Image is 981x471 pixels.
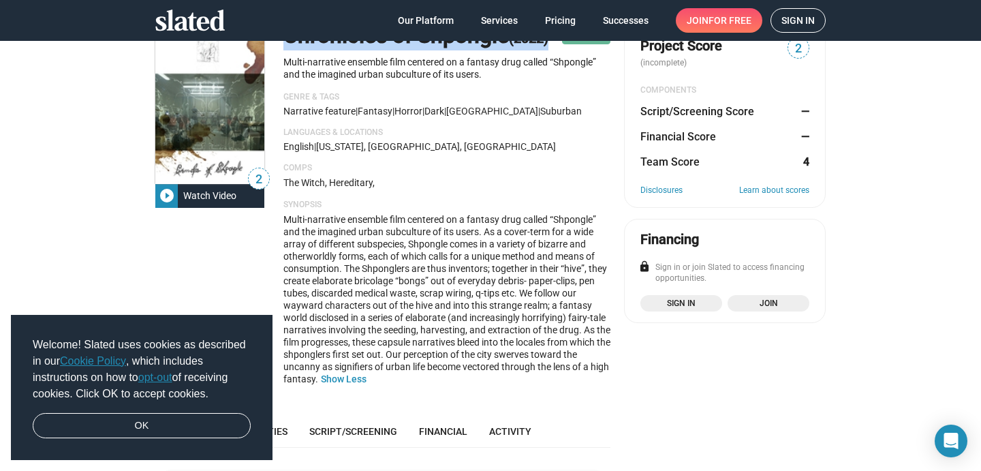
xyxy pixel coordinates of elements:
[796,130,809,144] dd: —
[283,200,610,211] p: Synopsis
[687,8,751,33] span: Join
[736,297,801,310] span: Join
[138,371,172,383] a: opt-out
[11,315,272,461] div: cookieconsent
[358,106,392,117] span: Fantasy
[640,37,722,55] span: Project Score
[470,8,529,33] a: Services
[356,106,358,117] span: |
[592,8,659,33] a: Successes
[408,415,478,448] a: Financial
[638,260,651,273] mat-icon: lock
[283,127,610,138] p: Languages & Locations
[788,40,809,58] span: 2
[489,426,531,437] span: Activity
[419,426,467,437] span: Financial
[316,141,556,152] span: [US_STATE], [GEOGRAPHIC_DATA], [GEOGRAPHIC_DATA]
[422,106,424,117] span: |
[640,262,809,284] div: Sign in or join Slated to access financing opportunities.
[283,163,610,174] p: Comps
[314,141,316,152] span: |
[178,183,242,208] div: Watch Video
[640,185,683,196] a: Disclosures
[781,9,815,32] span: Sign in
[155,183,264,208] button: Watch Video
[540,106,582,117] span: suburban
[603,8,649,33] span: Successes
[60,355,126,367] a: Cookie Policy
[538,106,540,117] span: |
[640,130,716,144] dt: Financial Score
[640,295,722,312] a: Sign in
[283,56,610,81] p: Multi-narrative ensemble film centered on a fantasy drug called “Shpongle” and the imagined urban...
[478,415,542,448] a: Activity
[283,92,610,103] p: Genre & Tags
[159,187,175,204] mat-icon: play_circle_filled
[309,426,397,437] span: Script/Screening
[444,106,446,117] span: |
[33,413,251,439] a: dismiss cookie message
[155,22,264,184] img: Chronicles of Shpongle
[33,337,251,402] span: Welcome! Slated uses cookies as described in our , which includes instructions on how to of recei...
[398,8,454,33] span: Our Platform
[728,295,809,312] a: Join
[394,106,422,117] span: Horror
[283,214,610,384] span: Multi-narrative ensemble film centered on a fantasy drug called “Shpongle” and the imagined urban...
[640,85,809,96] div: COMPONENTS
[534,8,587,33] a: Pricing
[708,8,751,33] span: for free
[283,141,314,152] span: English
[649,297,714,310] span: Sign in
[249,170,269,189] span: 2
[796,104,809,119] dd: —
[424,106,444,117] span: dark
[640,230,699,249] div: Financing
[770,8,826,33] a: Sign in
[283,106,356,117] span: Narrative feature
[935,425,967,457] div: Open Intercom Messenger
[796,155,809,169] dd: 4
[298,415,408,448] a: Script/Screening
[321,373,367,385] button: Show Less
[640,58,689,67] span: (incomplete)
[739,185,809,196] a: Learn about scores
[392,106,394,117] span: |
[446,106,538,117] span: [GEOGRAPHIC_DATA]
[545,8,576,33] span: Pricing
[676,8,762,33] a: Joinfor free
[481,8,518,33] span: Services
[640,104,754,119] dt: Script/Screening Score
[640,155,700,169] dt: Team Score
[387,8,465,33] a: Our Platform
[283,177,610,189] p: The Witch, Hereditary,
